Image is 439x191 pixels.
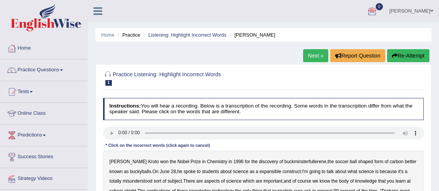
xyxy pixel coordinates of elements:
b: Instructions: [109,103,140,109]
b: of [292,178,296,184]
b: science [226,178,241,184]
li: Practice [116,31,140,39]
b: Kroto [148,159,159,164]
b: a [256,169,258,174]
b: know [320,178,330,184]
b: you [387,178,394,184]
b: buckyballs [130,169,151,174]
b: On [152,169,158,174]
a: Success Stories [0,146,87,165]
b: Chemistry [207,159,228,164]
a: Next » [303,49,328,62]
b: course [297,178,311,184]
b: better [405,159,416,164]
li: [PERSON_NAME] [228,31,275,39]
b: 1996 [233,159,243,164]
b: science [233,169,248,174]
b: Prize [190,159,201,164]
div: * Click on the incorrect words (click again to cancel) [103,143,213,149]
b: he [177,169,182,174]
b: knowledge [355,178,377,184]
a: Home [101,32,115,38]
b: we [312,178,318,184]
b: the [170,159,176,164]
b: Nobel [178,159,189,164]
b: subject [168,178,182,184]
b: learn [395,178,405,184]
b: and [284,178,291,184]
a: Online Class [0,103,87,122]
b: which [243,178,254,184]
b: about [335,169,347,174]
b: carbon [390,159,403,164]
h4: You will hear a recording. Below is a transcription of the recording. Some words in the transcrip... [103,98,424,120]
a: Strategy Videos [0,168,87,187]
b: of [221,178,225,184]
b: misunderstood [123,178,152,184]
b: totally [110,178,121,184]
b: discovery [259,159,278,164]
b: a [405,169,408,174]
b: to [197,169,201,174]
b: shaped [358,159,373,164]
b: the [331,178,338,184]
b: talk [327,169,334,174]
b: There [183,178,195,184]
button: Report Question [330,49,385,62]
b: students [202,169,219,174]
b: soccer [335,159,349,164]
span: 0 [376,3,383,10]
b: are [256,178,262,184]
b: because [380,169,397,174]
a: Practice Questions [0,59,87,79]
b: form [374,159,383,164]
b: for [245,159,250,164]
b: about [220,169,232,174]
b: in [202,159,205,164]
b: in [229,159,232,164]
span: 1 [105,80,112,86]
b: as [124,169,129,174]
b: 28 [171,169,176,174]
b: expansible [260,169,281,174]
b: of [350,178,354,184]
b: of [163,178,166,184]
b: ball [350,159,357,164]
b: aspects [204,178,220,184]
b: science [358,169,374,174]
b: as [250,169,255,174]
b: sort [154,178,161,184]
a: Listening: Highlight Incorrect Words [148,32,226,38]
b: that [378,178,386,184]
b: buckminsterfullerene [284,159,326,164]
b: the [251,159,258,164]
b: at [407,178,411,184]
b: is [375,169,379,174]
a: Predictions [0,125,87,144]
b: it's [398,169,403,174]
b: spoke [184,169,196,174]
a: Home [0,38,87,57]
b: what [348,169,357,174]
b: [PERSON_NAME] [110,159,147,164]
b: won [160,159,169,164]
b: the [328,159,334,164]
a: Tests [0,81,87,100]
h2: Practice Listening: Highlight Incorrect Words [103,70,302,86]
b: important [263,178,282,184]
b: known [110,169,123,174]
b: of [279,159,283,164]
b: of [385,159,389,164]
button: Re-Attempt [387,49,429,62]
b: June [160,169,169,174]
b: construct [282,169,301,174]
b: to [322,169,326,174]
b: are [196,178,203,184]
b: going [309,169,320,174]
b: I'm [302,169,308,174]
b: body [339,178,349,184]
